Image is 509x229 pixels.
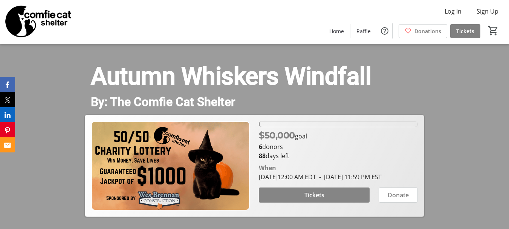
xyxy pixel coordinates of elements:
[414,27,441,35] span: Donations
[91,121,250,211] img: Campaign CTA Media Photo
[350,24,377,38] a: Raffle
[456,27,474,35] span: Tickets
[259,188,369,203] button: Tickets
[471,5,504,17] button: Sign Up
[316,173,324,181] span: -
[259,152,266,160] span: 88
[259,129,307,142] p: goal
[259,121,417,127] div: 0.33999999999999997% of fundraising goal reached
[356,27,371,35] span: Raffle
[259,130,295,141] span: $50,000
[259,173,316,181] span: [DATE] 12:00 AM EDT
[91,95,235,109] span: By: The Comfie Cat Shelter
[5,3,72,41] img: The Comfie Cat Shelter's Logo
[477,7,498,16] span: Sign Up
[486,24,500,37] button: Cart
[304,191,324,200] span: Tickets
[445,7,462,16] span: Log In
[388,191,409,200] span: Donate
[259,142,417,151] p: donors
[439,5,468,17] button: Log In
[259,163,276,172] div: When
[379,188,418,203] button: Donate
[259,143,262,151] b: 6
[316,173,382,181] span: [DATE] 11:59 PM EST
[377,23,392,38] button: Help
[450,24,480,38] a: Tickets
[399,24,447,38] a: Donations
[329,27,344,35] span: Home
[259,151,417,160] p: days left
[323,24,350,38] a: Home
[91,62,371,91] span: Autumn Whiskers Windfall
